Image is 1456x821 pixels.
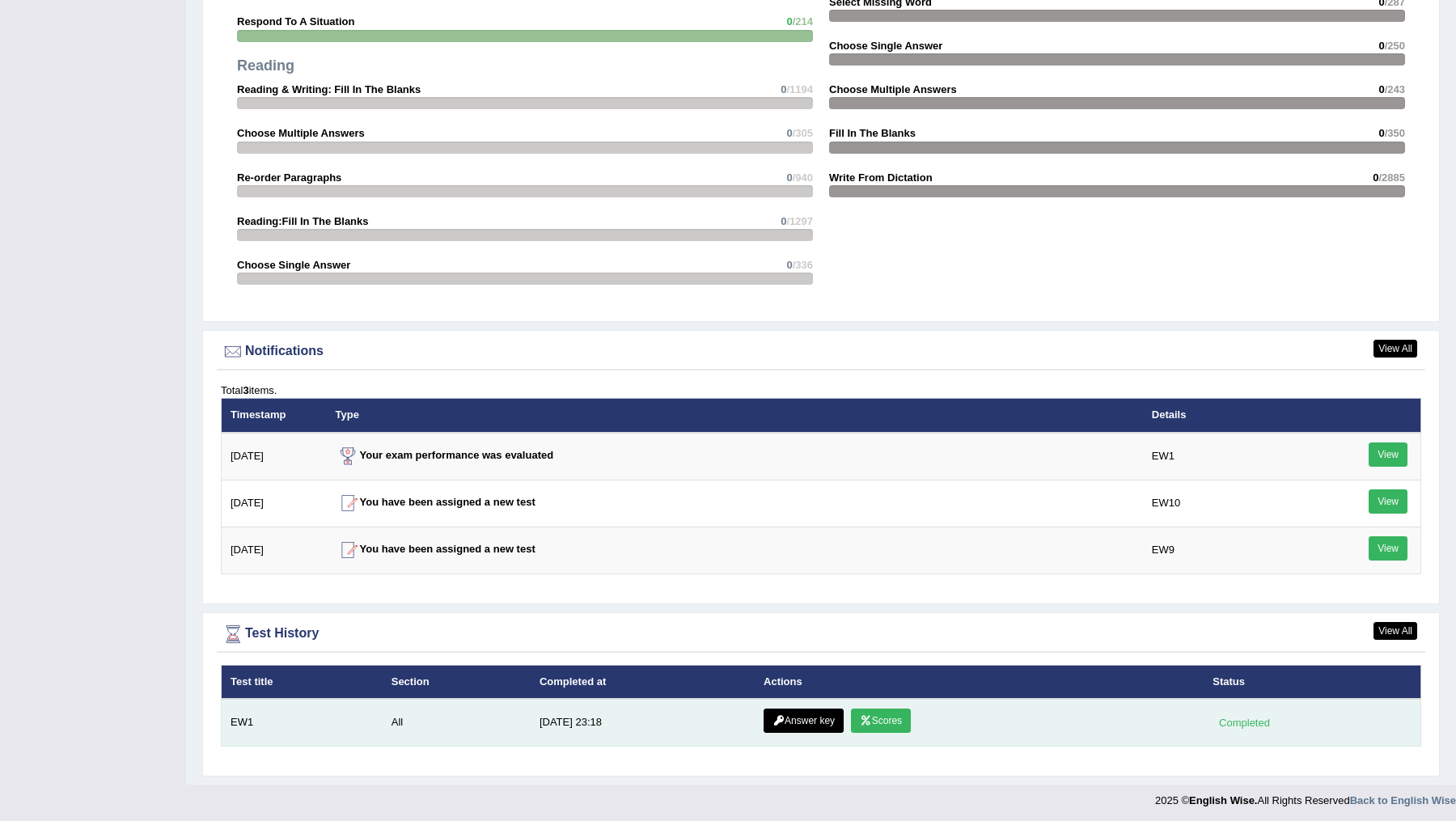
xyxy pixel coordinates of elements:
[786,215,813,227] span: /1297
[221,383,1421,398] div: Total items.
[336,543,535,555] strong: You have been assigned a new test
[786,83,813,95] span: /1194
[237,57,294,74] strong: Reading
[336,449,554,461] strong: Your exam performance was evaluated
[1213,714,1276,731] div: Completed
[221,340,1421,364] div: Notifications
[1350,794,1456,806] a: Back to English Wise
[829,127,916,139] strong: Fill In The Blanks
[793,15,813,28] span: /214
[1378,127,1384,139] span: 0
[237,127,365,139] strong: Choose Multiple Answers
[786,15,792,28] span: 0
[1373,622,1417,640] a: View All
[1143,433,1324,480] td: EW1
[1373,340,1417,358] a: View All
[1378,171,1405,184] span: /2885
[237,259,350,271] strong: Choose Single Answer
[327,398,1143,432] th: Type
[1369,536,1407,561] a: View
[851,709,911,733] a: Scores
[793,259,813,271] span: /336
[829,171,933,184] strong: Write From Dictation
[222,699,383,747] td: EW1
[336,496,535,508] strong: You have been assigned a new test
[237,15,354,28] strong: Respond To A Situation
[222,398,327,432] th: Timestamp
[222,480,327,527] td: [DATE]
[531,699,755,747] td: [DATE] 23:18
[786,127,792,139] span: 0
[1378,40,1384,52] span: 0
[531,665,755,699] th: Completed at
[237,171,341,184] strong: Re-order Paragraphs
[1143,480,1324,527] td: EW10
[383,699,531,747] td: All
[786,259,792,271] span: 0
[786,171,792,184] span: 0
[1385,40,1405,52] span: /250
[781,215,786,227] span: 0
[793,127,813,139] span: /305
[1143,398,1324,432] th: Details
[1369,442,1407,467] a: View
[237,215,369,227] strong: Reading:Fill In The Blanks
[1204,665,1420,699] th: Status
[221,622,1421,646] div: Test History
[222,527,327,573] td: [DATE]
[237,83,421,95] strong: Reading & Writing: Fill In The Blanks
[1373,171,1378,184] span: 0
[764,709,844,733] a: Answer key
[1155,785,1456,808] div: 2025 © All Rights Reserved
[829,40,942,52] strong: Choose Single Answer
[1378,83,1384,95] span: 0
[243,384,248,396] b: 3
[1143,527,1324,573] td: EW9
[383,665,531,699] th: Section
[1385,83,1405,95] span: /243
[1189,794,1257,806] strong: English Wise.
[222,433,327,480] td: [DATE]
[1369,489,1407,514] a: View
[755,665,1204,699] th: Actions
[1385,127,1405,139] span: /350
[793,171,813,184] span: /940
[222,665,383,699] th: Test title
[781,83,786,95] span: 0
[829,83,957,95] strong: Choose Multiple Answers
